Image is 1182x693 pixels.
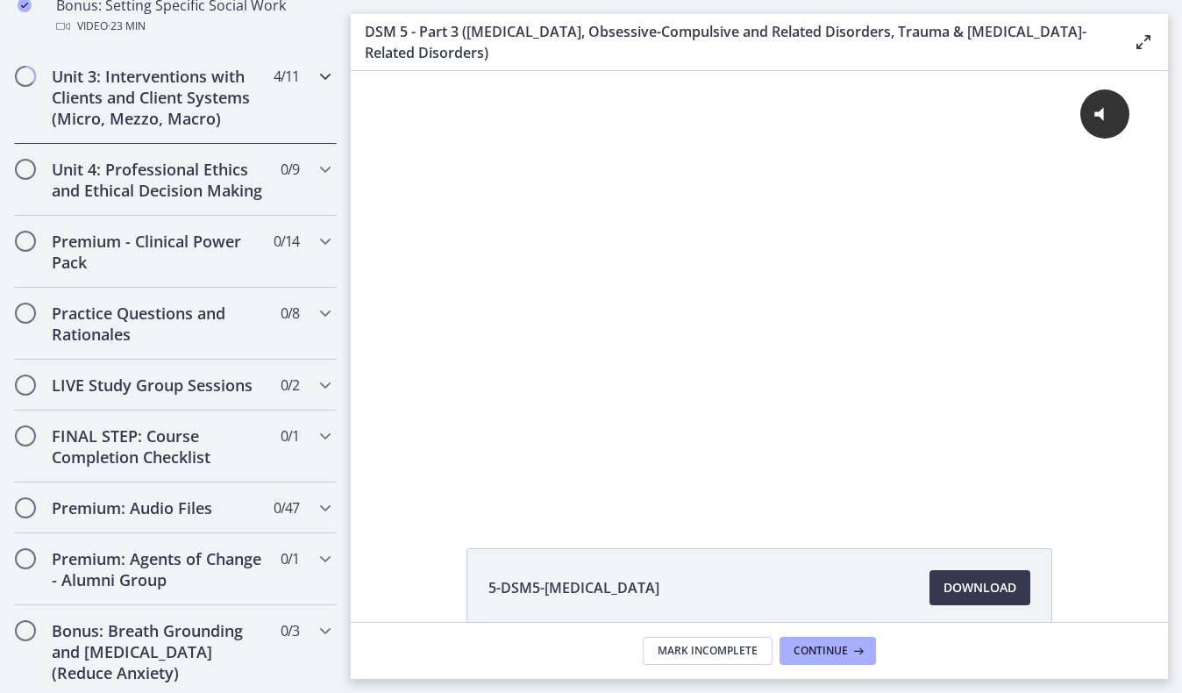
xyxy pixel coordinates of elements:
span: Download [943,577,1016,598]
span: 0 / 3 [281,620,299,641]
span: 0 / 8 [281,303,299,324]
h2: Practice Questions and Rationales [52,303,266,345]
h3: DSM 5 - Part 3 ([MEDICAL_DATA], Obsessive-Compulsive and Related Disorders, Trauma & [MEDICAL_DAT... [365,21,1105,63]
span: 0 / 9 [281,159,299,180]
span: Mark Incomplete [658,644,758,658]
h2: Unit 4: Professional Ethics and Ethical Decision Making [52,159,266,201]
iframe: Video Lesson [351,71,1168,508]
h2: FINAL STEP: Course Completion Checklist [52,425,266,468]
h2: Premium: Agents of Change - Alumni Group [52,548,266,590]
button: Continue [780,637,876,665]
span: 0 / 14 [274,231,299,252]
button: Mark Incomplete [643,637,773,665]
span: Continue [794,644,848,658]
div: Video [56,16,330,37]
h2: Bonus: Breath Grounding and [MEDICAL_DATA] (Reduce Anxiety) [52,620,266,683]
h2: Unit 3: Interventions with Clients and Client Systems (Micro, Mezzo, Macro) [52,66,266,129]
h2: LIVE Study Group Sessions [52,375,266,396]
span: 0 / 47 [274,497,299,518]
span: 5-DSM5-[MEDICAL_DATA] [488,577,659,598]
span: 0 / 2 [281,375,299,396]
span: · 23 min [108,16,146,37]
span: 0 / 1 [281,548,299,569]
h2: Premium: Audio Files [52,497,266,518]
span: 0 / 1 [281,425,299,447]
h2: Premium - Clinical Power Pack [52,231,266,273]
a: Download [929,570,1030,605]
span: 4 / 11 [274,66,299,87]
